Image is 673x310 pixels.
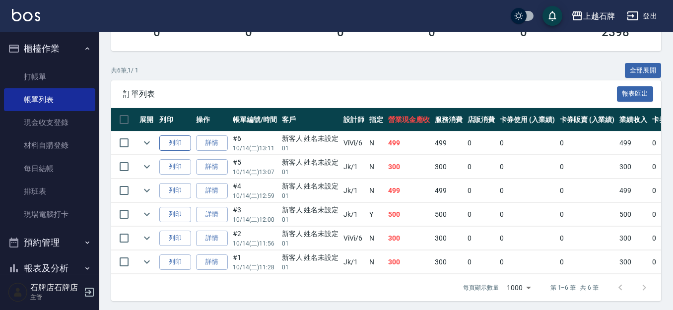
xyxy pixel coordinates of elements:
a: 現場電腦打卡 [4,203,95,226]
button: save [542,6,562,26]
img: Logo [12,9,40,21]
h3: 2398 [602,25,629,39]
th: 業績收入 [617,108,650,131]
p: 10/14 (二) 12:00 [233,215,277,224]
th: 設計師 [341,108,367,131]
td: #3 [230,203,279,226]
td: 0 [497,203,557,226]
a: 排班表 [4,180,95,203]
td: 499 [617,179,650,202]
p: 每頁顯示數量 [463,283,499,292]
span: 訂單列表 [123,89,617,99]
p: 10/14 (二) 13:07 [233,168,277,177]
div: 新客人 姓名未設定 [282,205,339,215]
td: 300 [617,250,650,274]
td: N [367,179,386,202]
td: 0 [497,155,557,179]
td: 0 [497,179,557,202]
td: 500 [617,203,650,226]
button: expand row [139,254,154,269]
td: 0 [465,131,498,155]
h3: 0 [337,25,344,39]
img: Person [8,282,28,302]
div: 新客人 姓名未設定 [282,133,339,144]
div: 新客人 姓名未設定 [282,181,339,191]
p: 01 [282,144,339,153]
p: 10/14 (二) 13:11 [233,144,277,153]
td: 300 [386,227,432,250]
th: 店販消費 [465,108,498,131]
td: 0 [557,203,617,226]
td: Jk /1 [341,250,367,274]
td: N [367,250,386,274]
td: 0 [465,203,498,226]
h3: 0 [245,25,252,39]
td: #4 [230,179,279,202]
th: 客戶 [279,108,341,131]
button: expand row [139,231,154,246]
td: 0 [465,179,498,202]
p: 主管 [30,293,81,302]
a: 現金收支登錄 [4,111,95,134]
a: 詳情 [196,135,228,151]
td: ViVi /6 [341,131,367,155]
td: Jk /1 [341,155,367,179]
td: 499 [432,131,465,155]
p: 10/14 (二) 11:56 [233,239,277,248]
td: Y [367,203,386,226]
a: 打帳單 [4,65,95,88]
td: 0 [497,227,557,250]
th: 服務消費 [432,108,465,131]
td: #5 [230,155,279,179]
div: 新客人 姓名未設定 [282,229,339,239]
h3: 0 [153,25,160,39]
button: 報表匯出 [617,86,654,102]
td: #6 [230,131,279,155]
button: 列印 [159,254,191,270]
div: 新客人 姓名未設定 [282,252,339,263]
a: 詳情 [196,254,228,270]
p: 01 [282,239,339,248]
td: 300 [386,155,432,179]
td: 300 [617,227,650,250]
td: Jk /1 [341,203,367,226]
td: 0 [497,131,557,155]
td: N [367,227,386,250]
th: 操作 [194,108,230,131]
td: 0 [557,227,617,250]
button: expand row [139,135,154,150]
th: 帳單編號/時間 [230,108,279,131]
td: Jk /1 [341,179,367,202]
h3: 0 [520,25,527,39]
td: 499 [432,179,465,202]
p: 第 1–6 筆 共 6 筆 [550,283,599,292]
p: 01 [282,263,339,272]
p: 01 [282,215,339,224]
button: 登出 [623,7,661,25]
p: 10/14 (二) 12:59 [233,191,277,200]
button: 報表及分析 [4,255,95,281]
a: 詳情 [196,183,228,198]
a: 報表匯出 [617,89,654,98]
a: 帳單列表 [4,88,95,111]
th: 指定 [367,108,386,131]
div: 1000 [503,274,535,301]
td: 300 [432,155,465,179]
td: 0 [465,155,498,179]
td: 500 [432,203,465,226]
a: 詳情 [196,159,228,175]
td: N [367,155,386,179]
button: expand row [139,183,154,198]
p: 10/14 (二) 11:28 [233,263,277,272]
td: 499 [386,179,432,202]
td: 0 [557,131,617,155]
td: N [367,131,386,155]
button: 列印 [159,159,191,175]
p: 01 [282,191,339,200]
button: 列印 [159,183,191,198]
button: 列印 [159,207,191,222]
td: 300 [617,155,650,179]
a: 詳情 [196,207,228,222]
div: 上越石牌 [583,10,615,22]
td: 300 [432,250,465,274]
